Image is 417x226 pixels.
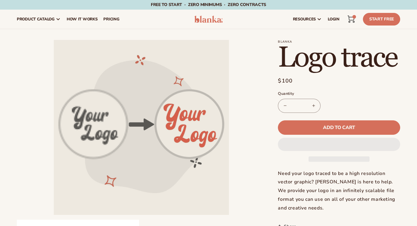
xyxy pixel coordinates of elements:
a: How It Works [64,10,101,29]
span: Add to cart [323,125,355,130]
a: product catalog [14,10,64,29]
span: Free to start · ZERO minimums · ZERO contracts [151,2,266,8]
img: logo [194,16,223,23]
button: Add to cart [278,120,400,135]
a: Start Free [363,13,400,26]
span: LOGIN [328,17,339,22]
a: pricing [100,10,122,29]
span: resources [293,17,316,22]
div: Need your logo traced to be a high resolution vector graphic? [PERSON_NAME] is here to help. We p... [278,169,400,212]
label: Quantity [278,91,400,97]
span: $100 [278,77,293,85]
p: Blanka [278,40,400,44]
span: How It Works [67,17,98,22]
a: resources [290,10,325,29]
h1: Logo trace [278,44,400,72]
span: pricing [103,17,119,22]
a: LOGIN [325,10,342,29]
span: product catalog [17,17,55,22]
